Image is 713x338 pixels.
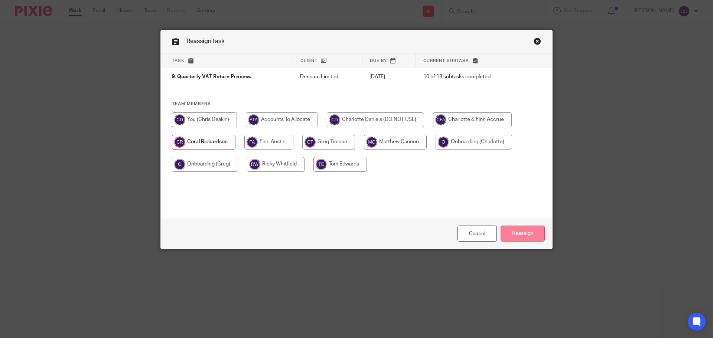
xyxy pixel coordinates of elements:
span: 9. Quarterly VAT Return Process [172,75,251,80]
a: Close this dialog window [458,226,497,242]
p: Densum Limited [300,73,355,81]
span: Client [300,59,318,63]
td: 10 of 13 subtasks completed [416,68,523,86]
span: Due by [370,59,387,63]
p: [DATE] [369,73,408,81]
input: Reassign [501,226,545,242]
span: Current subtask [423,59,469,63]
span: Reassign task [186,38,225,44]
h4: Team members [172,101,541,107]
a: Close this dialog window [534,37,541,47]
span: Task [172,59,185,63]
